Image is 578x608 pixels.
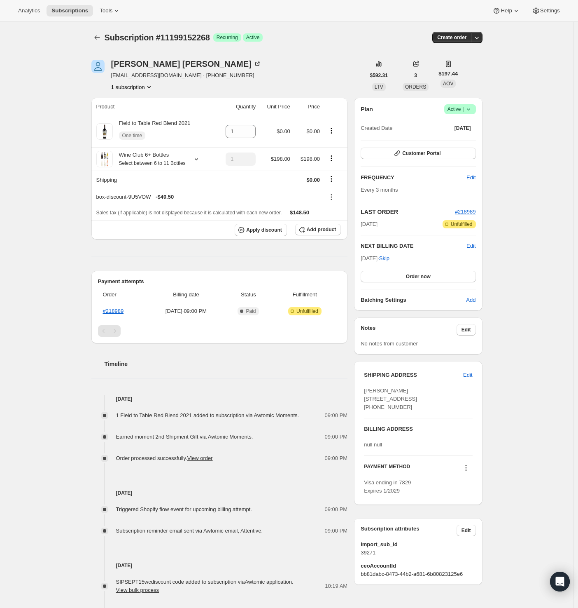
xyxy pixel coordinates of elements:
button: Create order [432,32,471,43]
button: Edit [466,242,475,250]
span: Subscription reminder email sent via Awtomic email, Attentive. [116,528,263,534]
th: Price [293,98,322,116]
span: bb81dabc-8473-44b2-a681-6b80823125e6 [361,570,475,578]
span: 10:19 AM [325,582,347,590]
span: One time [122,132,142,139]
span: Analytics [18,7,40,14]
div: [PERSON_NAME] [PERSON_NAME] [111,60,261,68]
button: Settings [527,5,565,16]
button: Product actions [325,126,338,135]
span: - $49.50 [156,193,174,201]
h4: [DATE] [91,489,348,497]
h4: [DATE] [91,395,348,403]
nav: Pagination [98,325,341,337]
span: Active [447,105,473,113]
span: Fulfillment [273,291,336,299]
span: Unfulfilled [451,221,473,228]
button: $592.31 [365,70,393,81]
button: Subscriptions [47,5,93,16]
button: Order now [361,271,475,282]
button: Customer Portal [361,148,475,159]
th: Unit Price [258,98,293,116]
span: Paid [246,308,256,315]
span: 09:00 PM [325,411,348,420]
span: $592.31 [370,72,388,79]
span: [DATE] · [361,255,389,261]
h3: SHIPPING ADDRESS [364,371,463,379]
h2: Plan [361,105,373,113]
div: Field to Table Red Blend 2021 [113,119,191,144]
span: Subscription #11199152268 [105,33,210,42]
span: 09:00 PM [325,454,348,462]
button: Add [461,293,480,307]
span: Edit [461,326,471,333]
span: [PERSON_NAME] [STREET_ADDRESS] [PHONE_NUMBER] [364,387,417,410]
span: Billing date [149,291,223,299]
h2: Payment attempts [98,277,341,286]
span: Edit [461,527,471,534]
span: $198.00 [301,156,320,162]
span: $197.44 [438,70,458,78]
button: Edit [461,171,480,184]
span: Active [246,34,260,41]
button: Product actions [111,83,153,91]
span: $148.50 [290,209,309,216]
h2: NEXT BILLING DATE [361,242,466,250]
button: [DATE] [450,122,476,134]
h2: Timeline [105,360,348,368]
th: Quantity [215,98,258,116]
span: Skip [379,254,389,263]
span: [EMAIL_ADDRESS][DOMAIN_NAME] · [PHONE_NUMBER] [111,71,261,80]
span: Add [466,296,475,304]
span: Unfulfilled [296,308,318,315]
span: No notes from customer [361,340,418,347]
h3: BILLING ADDRESS [364,425,472,433]
button: Skip [374,252,394,265]
h2: FREQUENCY [361,174,466,182]
span: 09:00 PM [325,505,348,514]
span: Earned moment 2nd Shipment Gift via Awtomic Moments. [116,434,253,440]
span: [DATE] [454,125,471,131]
span: Settings [540,7,560,14]
span: [DATE] · 09:00 PM [149,307,223,315]
span: Customer Portal [402,150,440,157]
span: Order processed successfully. [116,455,213,461]
span: Recurring [217,34,238,41]
div: box-discount-9U5VOW [96,193,320,201]
span: 09:00 PM [325,433,348,441]
span: Status [228,291,268,299]
div: Wine Club 6+ Bottles [113,151,186,167]
span: ceoAccountId [361,562,475,570]
span: Subscriptions [51,7,88,14]
span: 39271 [361,549,475,557]
span: Every 3 months [361,187,398,193]
th: Shipping [91,171,216,189]
span: Add product [307,226,336,233]
a: #218989 [455,209,476,215]
h2: LAST ORDER [361,208,455,216]
button: Edit [457,525,476,536]
span: $0.00 [306,128,320,134]
button: 3 [409,70,422,81]
button: Edit [458,369,477,382]
button: Edit [457,324,476,336]
span: Sales tax (if applicable) is not displayed because it is calculated with each new order. [96,210,282,216]
span: $0.00 [277,128,290,134]
span: Triggered Shopify flow event for upcoming billing attempt. [116,506,252,512]
button: Shipping actions [325,174,338,183]
button: Apply discount [235,224,287,236]
h6: Batching Settings [361,296,466,304]
span: [DATE] [361,220,378,228]
span: SIPSEPT15wc discount code added to subscription via Awtomic application . [116,579,294,593]
span: 1 Field to Table Red Blend 2021 added to subscription via Awtomic Moments. [116,412,299,418]
button: Subscriptions [91,32,103,43]
button: #218989 [455,208,476,216]
span: AOV [443,81,453,87]
span: Edit [466,174,475,182]
span: Order now [406,273,431,280]
span: 3 [414,72,417,79]
span: ORDERS [405,84,426,90]
span: Help [501,7,512,14]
